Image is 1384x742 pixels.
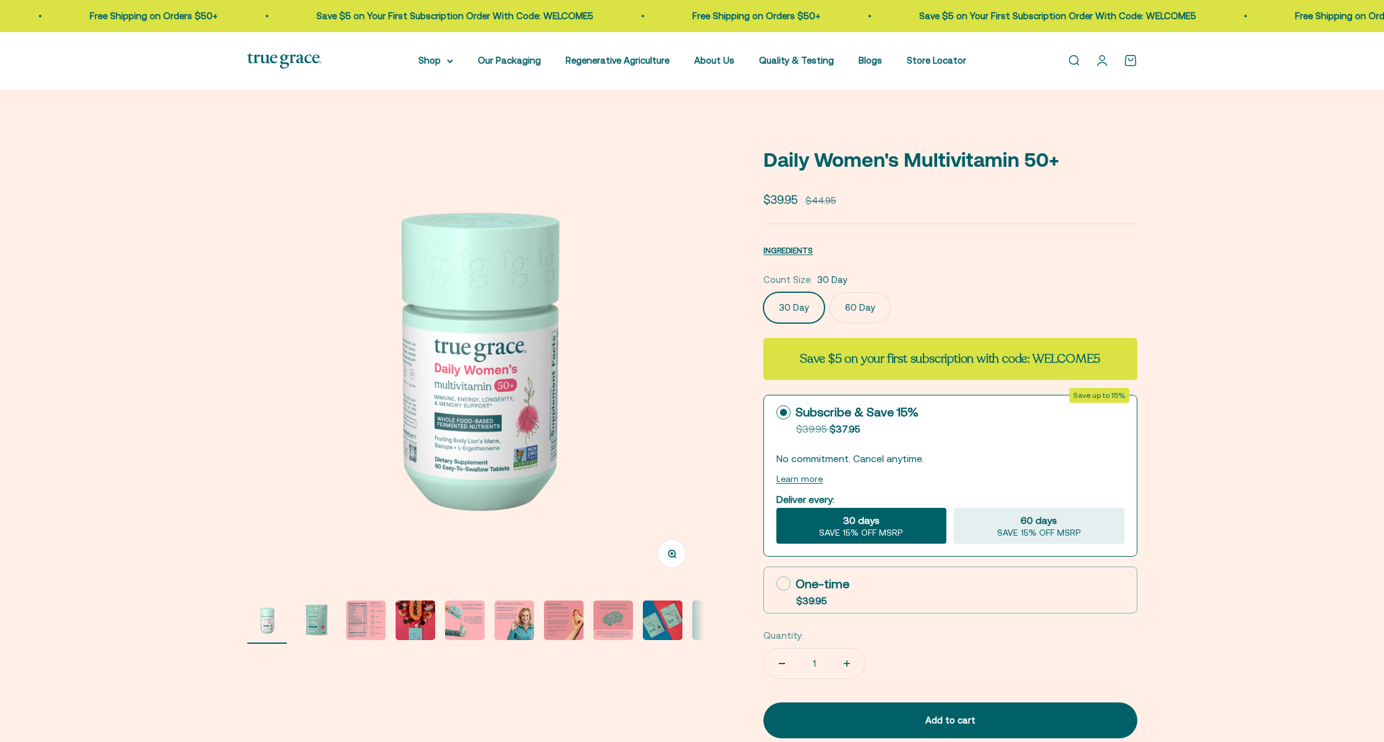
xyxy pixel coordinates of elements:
[759,55,834,65] a: Quality & Testing
[692,11,820,21] a: Free Shipping on Orders $50+
[316,9,593,23] p: Save $5 on Your First Subscription Order With Code: WELCOME5
[800,350,1100,367] strong: Save $5 on your first subscription with code: WELCOME5
[919,9,1196,23] p: Save $5 on Your First Subscription Order With Code: WELCOME5
[692,601,732,644] button: Go to item 10
[495,601,534,644] button: Go to item 6
[694,55,734,65] a: About Us
[297,601,336,640] img: Daily Multivitamin for Energy, Longevity, Heart Health, & Memory Support* - L-ergothioneine to su...
[247,601,287,640] img: Daily Multivitamin for Energy, Longevity, Heart Health, & Memory Support* L-ergothioneine to supp...
[247,601,287,644] button: Go to item 1
[829,649,865,678] button: Increase quantity
[643,601,682,644] button: Go to item 9
[247,129,704,586] img: Daily Multivitamin for Energy, Longevity, Heart Health, & Memory Support* L-ergothioneine to supp...
[763,246,813,255] span: INGREDIENTS
[763,144,1137,175] p: Daily Women's Multivitamin 50+
[346,601,386,644] button: Go to item 3
[495,601,534,640] img: L-ergothioneine, an antioxidant known as 'the longevity vitamin', declines as we age and is limit...
[763,243,813,258] button: INGREDIENTS
[859,55,882,65] a: Blogs
[346,601,386,640] img: Fruiting Body Vegan Soy Free Gluten Free Dairy Free
[544,601,584,644] button: Go to item 7
[418,53,453,68] summary: Shop
[478,55,541,65] a: Our Packaging
[763,628,804,643] label: Quantity:
[817,272,847,287] span: 30 Day
[788,713,1113,728] div: Add to cart
[396,601,435,644] button: Go to item 4
[643,601,682,640] img: Daily Women's 50+ Multivitamin
[445,601,485,640] img: When you opt for our refill pouches instead of buying a new bottle every time you buy supplements...
[90,11,218,21] a: Free Shipping on Orders $50+
[445,601,485,644] button: Go to item 5
[593,601,633,640] img: Lion's Mane supports brain, nerve, and cognitive health.* Our extracts come exclusively from the ...
[396,601,435,640] img: Daily Women's 50+ Multivitamin
[566,55,669,65] a: Regenerative Agriculture
[763,272,812,287] legend: Count Size:
[544,601,584,640] img: - L-ergothioneine to support longevity* - CoQ10 for antioxidant support and heart health* - 150% ...
[764,649,800,678] button: Decrease quantity
[593,601,633,644] button: Go to item 8
[763,190,798,209] sale-price: $39.95
[907,55,966,65] a: Store Locator
[692,601,732,640] img: Daily Women's 50+ Multivitamin
[805,193,836,208] compare-at-price: $44.95
[297,601,336,644] button: Go to item 2
[763,702,1137,738] button: Add to cart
